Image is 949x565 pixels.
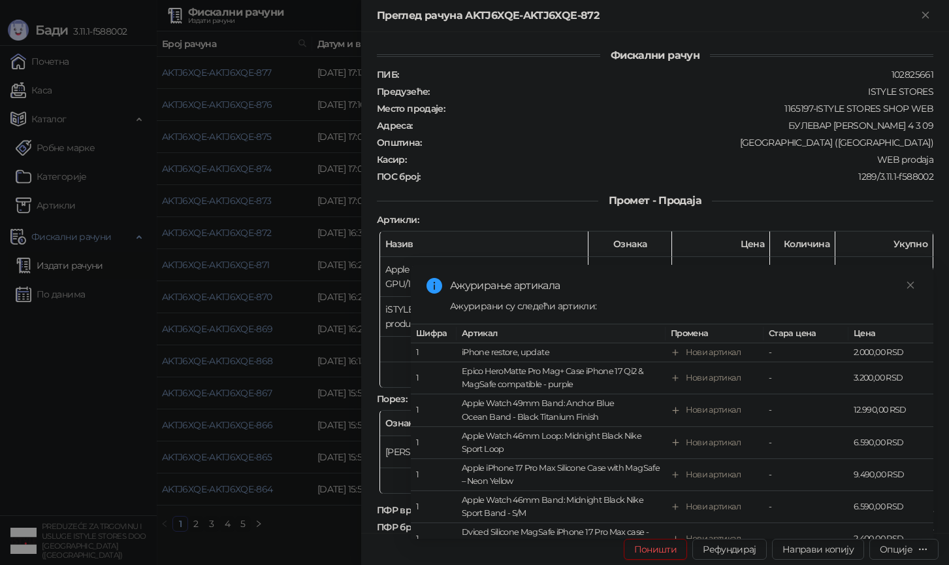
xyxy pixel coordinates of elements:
span: Фискални рачун [600,49,710,61]
td: 1 [411,523,457,555]
div: Нови артикал [686,500,741,513]
div: Нови артикал [686,468,741,481]
div: ISTYLE STORES [431,86,935,97]
a: Close [903,278,918,292]
div: Ажурирање артикала [450,278,918,294]
td: 122.999,00 RSD [672,257,770,297]
strong: Артикли : [377,214,419,226]
td: - [764,362,848,394]
td: 12.990,00 RSD [848,394,933,426]
div: WEB prodaja [408,154,935,165]
strong: Место продаје : [377,103,445,114]
button: Close [918,8,933,24]
td: 122.999,00 RSD [835,257,933,297]
th: Промена [666,324,764,343]
td: iSTYLE_COMFORT_MacBook Air 13"_1 godina produzene garancije [380,297,588,337]
strong: Касир : [377,154,406,165]
td: 1 [411,343,457,362]
div: 1165197-ISTYLE STORES SHOP WEB [446,103,935,114]
div: БУЛЕВАР [PERSON_NAME] 4 3 09 [414,120,935,131]
td: - [764,459,848,491]
th: Количина [770,231,835,257]
div: Нови артикал [686,436,741,449]
td: 2.000,00 RSD [848,343,933,362]
th: Стара цена [764,324,848,343]
strong: Адреса : [377,120,413,131]
th: Ознака [588,231,672,257]
strong: ПФР време : [377,504,431,516]
th: Цена [672,231,770,257]
td: - [764,491,848,523]
td: 1 [411,427,457,459]
strong: ПФР број рачуна : [377,521,455,533]
span: Промет - Продаја [598,194,712,207]
div: Нови артикал [686,403,741,417]
div: 1289/3.11.1-f588002 [421,171,935,182]
strong: ПИБ : [377,69,398,80]
td: [PERSON_NAME] [380,436,464,468]
strong: Предузеће : [377,86,430,97]
span: close [906,281,915,290]
div: Ажурирани су следећи артикли: [450,299,918,313]
span: info-circle [426,278,442,294]
td: Apple Watch 46mm Loop: Midnight Black Nike Sport Loop [457,427,666,459]
td: Apple Watch 49mm Band: Anchor Blue Ocean Band - Black Titanium Finish [457,394,666,426]
th: Укупно [835,231,933,257]
strong: ПОС број : [377,171,420,182]
div: Преглед рачуна AKTJ6XQE-AKTJ6XQE-872 [377,8,918,24]
td: 1 [411,362,457,394]
td: [PERSON_NAME] [588,257,672,297]
strong: Порез : [377,393,407,405]
div: 102825661 [400,69,935,80]
th: Ознака [380,411,464,436]
td: 1 [411,394,457,426]
td: Epico HeroMatte Pro Mag+ Case iPhone 17 Qi2 & MagSafe compatible - purple [457,362,666,394]
td: - [764,427,848,459]
div: Нови артикал [686,371,741,385]
div: Нови артикал [686,532,741,545]
td: - [764,343,848,362]
td: 1 [411,491,457,523]
td: 2.400,00 RSD [848,523,933,555]
td: 1 [411,459,457,491]
div: Нови артикал [686,346,741,359]
td: Apple MBA 13.6: MIDNIGHT/M4 10C CPU/8C GPU/16GB/256GB-ZEE [380,257,588,297]
td: 9.490,00 RSD [848,459,933,491]
strong: Општина : [377,137,421,148]
td: Dviced Silicone MagSafe iPhone 17 Pro Max case - Blue [457,523,666,555]
th: Шифра [411,324,457,343]
td: 3.200,00 RSD [848,362,933,394]
td: iPhone restore, update [457,343,666,362]
th: Назив [380,231,588,257]
th: Цена [848,324,933,343]
td: 6.590,00 RSD [848,491,933,523]
td: Apple Watch 46mm Band: Midnight Black Nike Sport Band - S/M [457,491,666,523]
td: Apple iPhone 17 Pro Max Silicone Case with MagSafe – Neon Yellow [457,459,666,491]
div: [GEOGRAPHIC_DATA] ([GEOGRAPHIC_DATA]) [423,137,935,148]
td: - [764,523,848,555]
th: Артикал [457,324,666,343]
td: 6.590,00 RSD [848,427,933,459]
td: 1 [770,257,835,297]
td: - [764,394,848,426]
